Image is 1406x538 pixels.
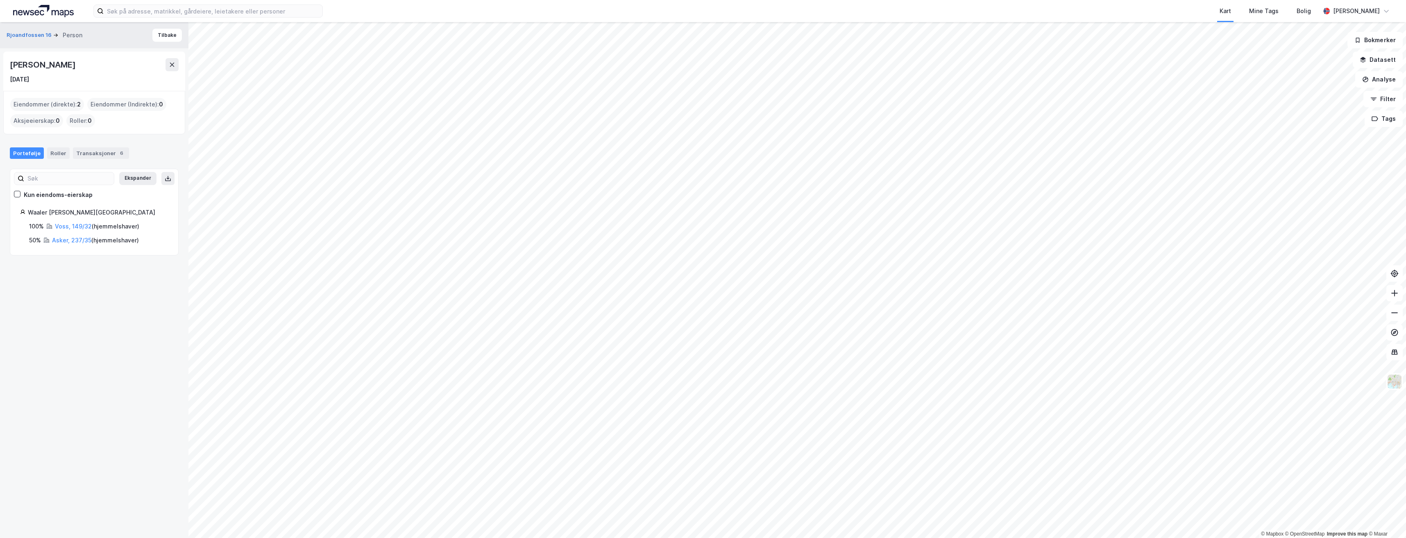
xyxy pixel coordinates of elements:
button: Tilbake [152,29,182,42]
a: Mapbox [1261,531,1284,537]
span: 0 [56,116,60,126]
div: Mine Tags [1249,6,1279,16]
input: Søk [24,172,114,185]
span: 0 [88,116,92,126]
div: Portefølje [10,147,44,159]
div: Person [63,30,82,40]
div: Waaler [PERSON_NAME][GEOGRAPHIC_DATA] [28,208,168,217]
a: Asker, 237/35 [52,237,91,244]
a: OpenStreetMap [1285,531,1325,537]
div: Kun eiendoms-eierskap [24,190,93,200]
iframe: Chat Widget [1365,499,1406,538]
div: Aksjeeierskap : [10,114,63,127]
div: Eiendommer (Indirekte) : [87,98,166,111]
div: 6 [118,149,126,157]
span: 0 [159,99,163,109]
button: Datasett [1353,52,1403,68]
input: Søk på adresse, matrikkel, gårdeiere, leietakere eller personer [104,5,322,17]
button: Ekspander [119,172,156,185]
img: Z [1387,374,1402,389]
div: [PERSON_NAME] [1333,6,1380,16]
div: ( hjemmelshaver ) [52,235,139,245]
button: Filter [1363,91,1403,107]
button: Bokmerker [1347,32,1403,48]
div: 100% [29,222,44,231]
div: 50% [29,235,41,245]
img: logo.a4113a55bc3d86da70a041830d287a7e.svg [13,5,74,17]
div: ( hjemmelshaver ) [55,222,139,231]
button: Analyse [1355,71,1403,88]
div: Roller [47,147,70,159]
button: Tags [1365,111,1403,127]
div: Eiendommer (direkte) : [10,98,84,111]
div: Kart [1220,6,1231,16]
a: Improve this map [1327,531,1367,537]
a: Voss, 149/32 [55,223,92,230]
button: Rjoandfossen 16 [7,31,53,39]
div: [PERSON_NAME] [10,58,77,71]
div: [DATE] [10,75,29,84]
div: Transaksjoner [73,147,129,159]
div: Bolig [1297,6,1311,16]
div: Roller : [66,114,95,127]
span: 2 [77,99,81,109]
